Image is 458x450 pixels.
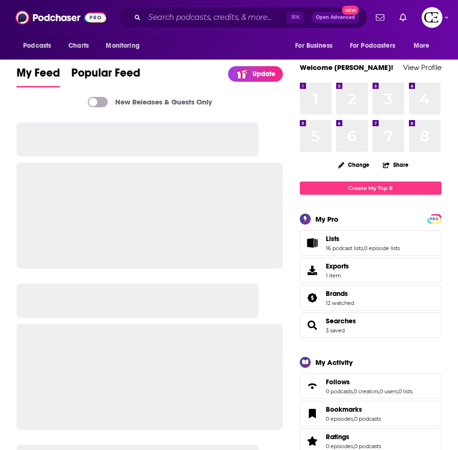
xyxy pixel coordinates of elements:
[380,388,398,395] a: 0 users
[379,388,380,395] span: ,
[303,380,322,393] a: Follows
[326,262,349,270] span: Exports
[88,97,212,107] a: New Releases & Guests Only
[23,39,51,52] span: Podcasts
[315,358,353,367] div: My Activity
[364,245,400,251] a: 0 episode lists
[398,388,399,395] span: ,
[326,300,354,306] a: 12 watched
[326,433,349,441] span: Ratings
[414,39,430,52] span: More
[429,216,440,223] span: PRO
[342,6,359,15] span: New
[353,443,354,450] span: ,
[326,234,400,243] a: Lists
[407,37,441,55] button: open menu
[326,443,353,450] a: 0 episodes
[399,388,413,395] a: 0 lists
[422,7,442,28] button: Show profile menu
[303,291,322,304] a: Brands
[288,37,344,55] button: open menu
[372,9,388,26] a: Show notifications dropdown
[300,182,441,194] a: Create My Top 8
[326,405,362,414] span: Bookmarks
[326,289,348,298] span: Brands
[326,234,339,243] span: Lists
[353,388,354,395] span: ,
[326,245,363,251] a: 16 podcast lists
[326,405,381,414] a: Bookmarks
[300,230,441,256] span: Lists
[315,215,339,224] div: My Pro
[303,407,322,420] a: Bookmarks
[363,245,364,251] span: ,
[326,272,349,279] span: 1 item
[422,7,442,28] span: Logged in as cozyearthaudio
[300,312,441,338] span: Searches
[312,12,359,23] button: Open AdvancedNew
[106,39,139,52] span: Monitoring
[344,37,409,55] button: open menu
[326,433,381,441] a: Ratings
[99,37,152,55] button: open menu
[17,66,60,86] span: My Feed
[300,401,441,426] span: Bookmarks
[326,327,345,334] a: 3 saved
[68,39,89,52] span: Charts
[396,9,410,26] a: Show notifications dropdown
[253,70,275,78] p: Update
[303,319,322,332] a: Searches
[295,39,332,52] span: For Business
[300,63,393,72] a: Welcome [PERSON_NAME]!
[16,9,106,26] img: Podchaser - Follow, Share and Rate Podcasts
[326,378,413,386] a: Follows
[353,415,354,422] span: ,
[71,66,140,87] a: Popular Feed
[119,7,367,28] div: Search podcasts, credits, & more...
[354,388,379,395] a: 0 creators
[422,7,442,28] img: User Profile
[300,285,441,311] span: Brands
[354,415,381,422] a: 0 podcasts
[403,63,441,72] a: View Profile
[303,264,322,277] span: Exports
[350,39,395,52] span: For Podcasters
[62,37,94,55] a: Charts
[144,10,287,25] input: Search podcasts, credits, & more...
[326,415,353,422] a: 0 episodes
[382,156,409,174] button: Share
[326,317,356,325] a: Searches
[300,258,441,283] a: Exports
[303,236,322,250] a: Lists
[429,215,440,222] a: PRO
[71,66,140,86] span: Popular Feed
[326,388,353,395] a: 0 podcasts
[326,378,350,386] span: Follows
[316,15,355,20] span: Open Advanced
[354,443,381,450] a: 0 podcasts
[17,37,63,55] button: open menu
[228,66,283,82] a: Update
[303,434,322,448] a: Ratings
[287,11,304,24] span: ⌘ K
[326,289,354,298] a: Brands
[17,66,60,87] a: My Feed
[300,373,441,399] span: Follows
[332,159,375,171] button: Change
